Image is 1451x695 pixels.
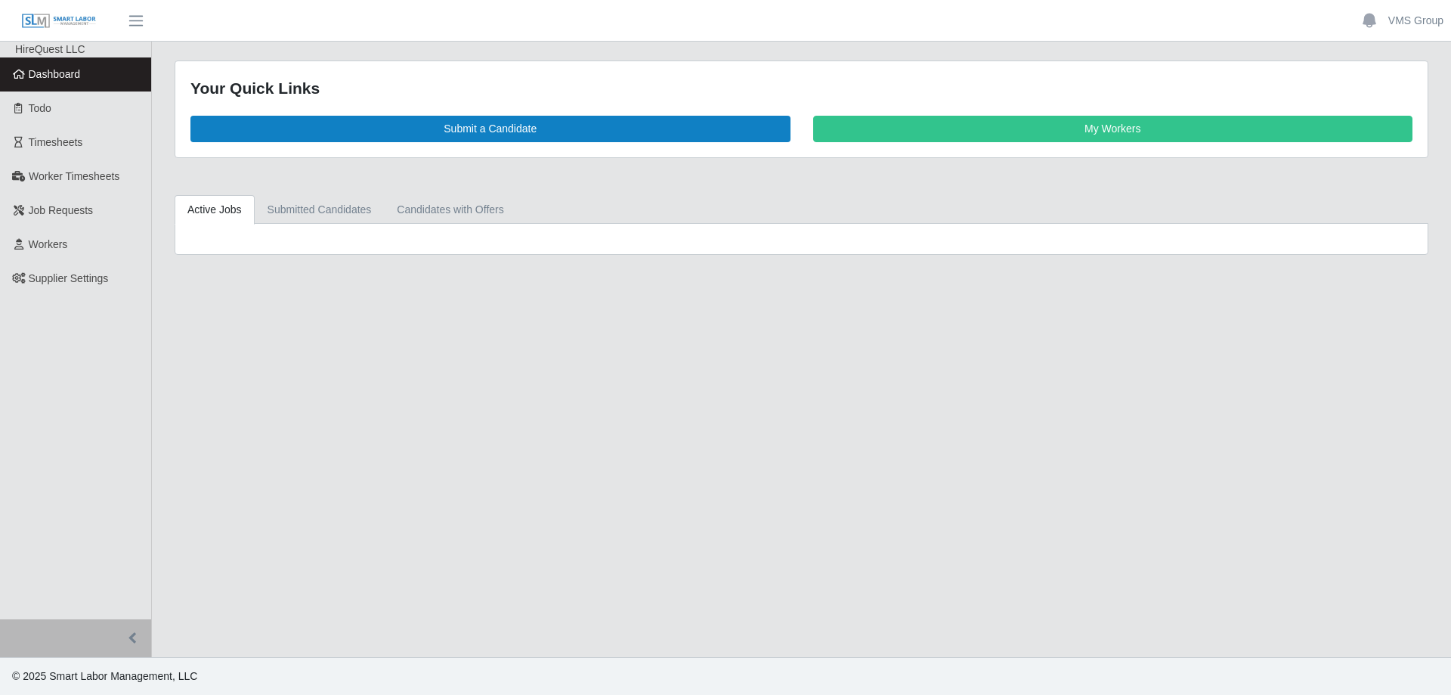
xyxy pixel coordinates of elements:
[29,204,94,216] span: Job Requests
[813,116,1413,142] a: My Workers
[29,238,68,250] span: Workers
[190,76,1412,101] div: Your Quick Links
[29,68,81,80] span: Dashboard
[29,272,109,284] span: Supplier Settings
[29,136,83,148] span: Timesheets
[21,13,97,29] img: SLM Logo
[1388,13,1443,29] a: VMS Group
[15,43,85,55] span: HireQuest LLC
[384,195,516,225] a: Candidates with Offers
[255,195,385,225] a: Submitted Candidates
[12,670,197,682] span: © 2025 Smart Labor Management, LLC
[190,116,790,142] a: Submit a Candidate
[175,195,255,225] a: Active Jobs
[29,170,119,182] span: Worker Timesheets
[29,102,51,114] span: Todo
